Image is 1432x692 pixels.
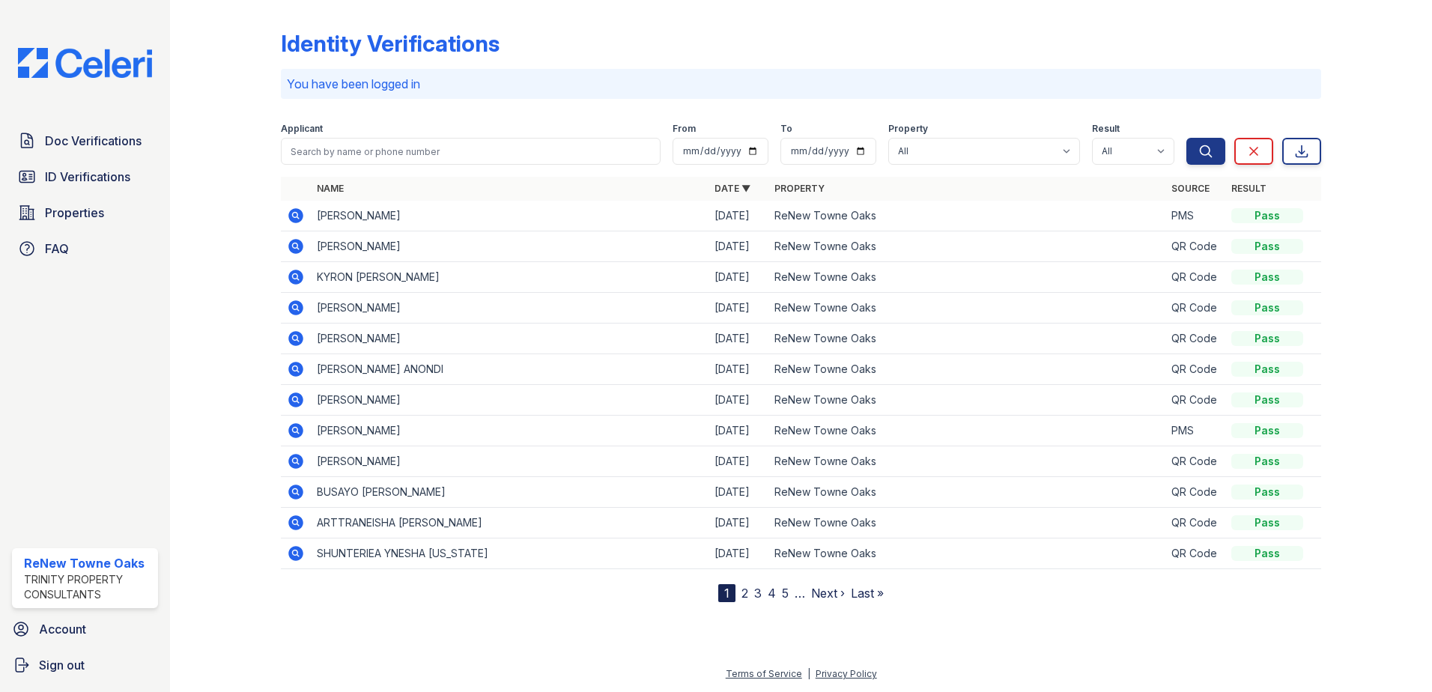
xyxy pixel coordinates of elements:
[6,48,164,78] img: CE_Logo_Blue-a8612792a0a2168367f1c8372b55b34899dd931a85d93a1a3d3e32e68fde9ad4.png
[311,538,709,569] td: SHUNTERIEA YNESHA [US_STATE]
[311,293,709,324] td: [PERSON_NAME]
[1231,300,1303,315] div: Pass
[768,477,1166,508] td: ReNew Towne Oaks
[741,586,748,601] a: 2
[1165,446,1225,477] td: QR Code
[1231,270,1303,285] div: Pass
[768,416,1166,446] td: ReNew Towne Oaks
[768,262,1166,293] td: ReNew Towne Oaks
[1165,231,1225,262] td: QR Code
[709,538,768,569] td: [DATE]
[1092,123,1120,135] label: Result
[45,168,130,186] span: ID Verifications
[768,385,1166,416] td: ReNew Towne Oaks
[1231,485,1303,500] div: Pass
[768,201,1166,231] td: ReNew Towne Oaks
[811,586,845,601] a: Next ›
[1231,239,1303,254] div: Pass
[311,324,709,354] td: [PERSON_NAME]
[24,554,152,572] div: ReNew Towne Oaks
[673,123,696,135] label: From
[1171,183,1210,194] a: Source
[24,572,152,602] div: Trinity Property Consultants
[1165,477,1225,508] td: QR Code
[311,446,709,477] td: [PERSON_NAME]
[12,162,158,192] a: ID Verifications
[768,354,1166,385] td: ReNew Towne Oaks
[709,385,768,416] td: [DATE]
[1165,262,1225,293] td: QR Code
[807,668,810,679] div: |
[1231,546,1303,561] div: Pass
[709,324,768,354] td: [DATE]
[311,477,709,508] td: BUSAYO [PERSON_NAME]
[311,508,709,538] td: ARTTRANEISHA [PERSON_NAME]
[1165,201,1225,231] td: PMS
[1231,183,1266,194] a: Result
[311,201,709,231] td: [PERSON_NAME]
[1165,324,1225,354] td: QR Code
[782,586,789,601] a: 5
[12,198,158,228] a: Properties
[12,126,158,156] a: Doc Verifications
[709,354,768,385] td: [DATE]
[780,123,792,135] label: To
[1165,508,1225,538] td: QR Code
[888,123,928,135] label: Property
[1165,538,1225,569] td: QR Code
[709,231,768,262] td: [DATE]
[287,75,1315,93] p: You have been logged in
[709,477,768,508] td: [DATE]
[281,123,323,135] label: Applicant
[311,354,709,385] td: [PERSON_NAME] ANONDI
[1231,454,1303,469] div: Pass
[851,586,884,601] a: Last »
[1165,416,1225,446] td: PMS
[311,385,709,416] td: [PERSON_NAME]
[311,416,709,446] td: [PERSON_NAME]
[1165,293,1225,324] td: QR Code
[709,446,768,477] td: [DATE]
[1231,392,1303,407] div: Pass
[45,240,69,258] span: FAQ
[1165,354,1225,385] td: QR Code
[311,262,709,293] td: KYRON [PERSON_NAME]
[709,508,768,538] td: [DATE]
[1231,331,1303,346] div: Pass
[709,201,768,231] td: [DATE]
[795,584,805,602] span: …
[709,262,768,293] td: [DATE]
[768,586,776,601] a: 4
[12,234,158,264] a: FAQ
[1231,423,1303,438] div: Pass
[1231,362,1303,377] div: Pass
[39,656,85,674] span: Sign out
[311,231,709,262] td: [PERSON_NAME]
[281,138,661,165] input: Search by name or phone number
[709,293,768,324] td: [DATE]
[1231,208,1303,223] div: Pass
[718,584,735,602] div: 1
[726,668,802,679] a: Terms of Service
[45,204,104,222] span: Properties
[754,586,762,601] a: 3
[1231,515,1303,530] div: Pass
[768,446,1166,477] td: ReNew Towne Oaks
[6,650,164,680] a: Sign out
[1165,385,1225,416] td: QR Code
[281,30,500,57] div: Identity Verifications
[768,293,1166,324] td: ReNew Towne Oaks
[39,620,86,638] span: Account
[768,231,1166,262] td: ReNew Towne Oaks
[774,183,825,194] a: Property
[768,538,1166,569] td: ReNew Towne Oaks
[768,508,1166,538] td: ReNew Towne Oaks
[768,324,1166,354] td: ReNew Towne Oaks
[317,183,344,194] a: Name
[6,614,164,644] a: Account
[816,668,877,679] a: Privacy Policy
[709,416,768,446] td: [DATE]
[715,183,750,194] a: Date ▼
[45,132,142,150] span: Doc Verifications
